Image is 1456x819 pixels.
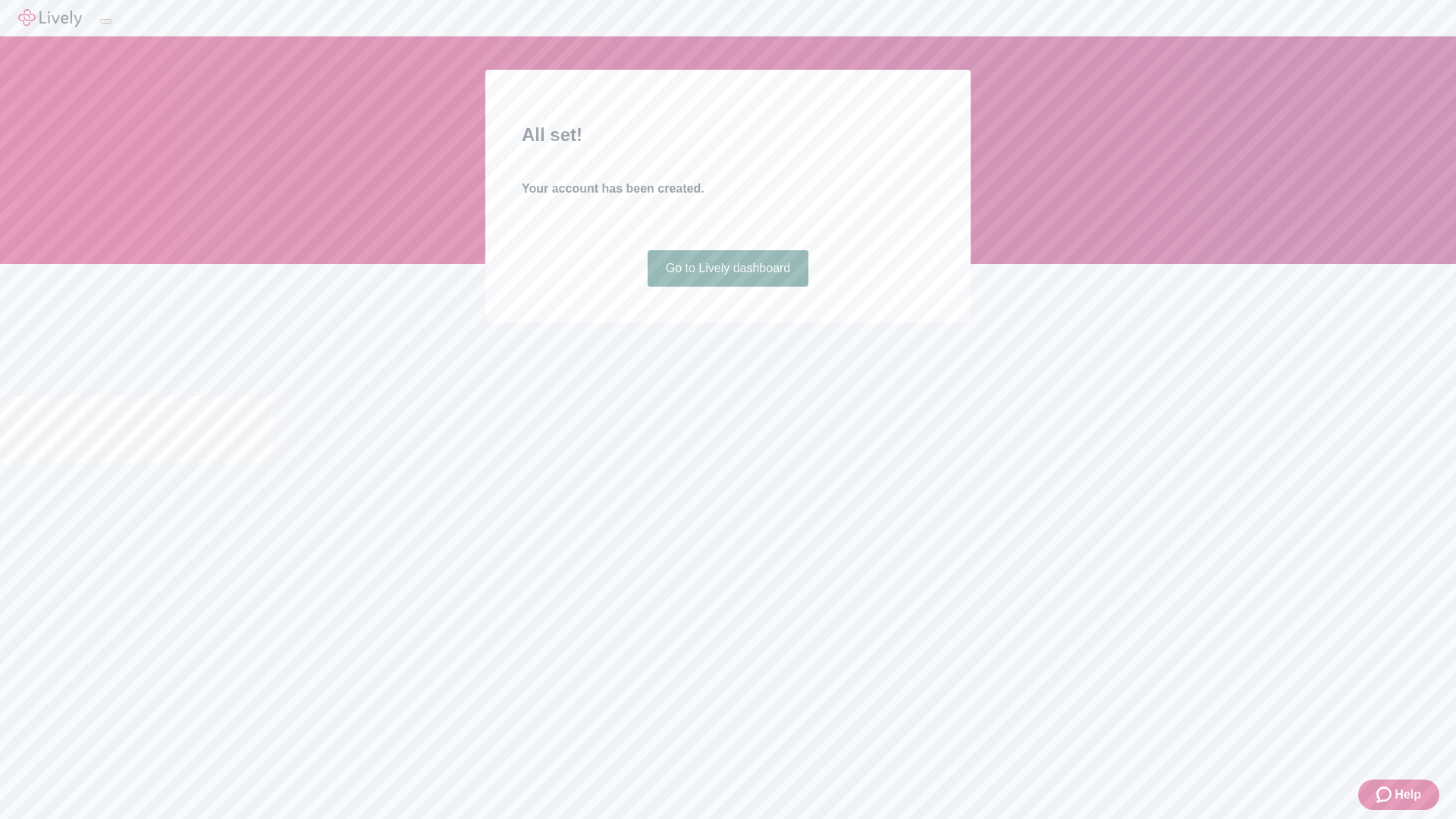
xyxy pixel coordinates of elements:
[1395,786,1421,804] span: Help
[648,250,809,287] a: Go to Lively dashboard
[100,19,112,24] button: Log out
[18,9,82,27] img: Lively
[522,121,934,149] h2: All set!
[1376,786,1395,804] svg: Zendesk support icon
[522,180,934,198] h4: Your account has been created.
[1358,780,1439,810] button: Zendesk support iconHelp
